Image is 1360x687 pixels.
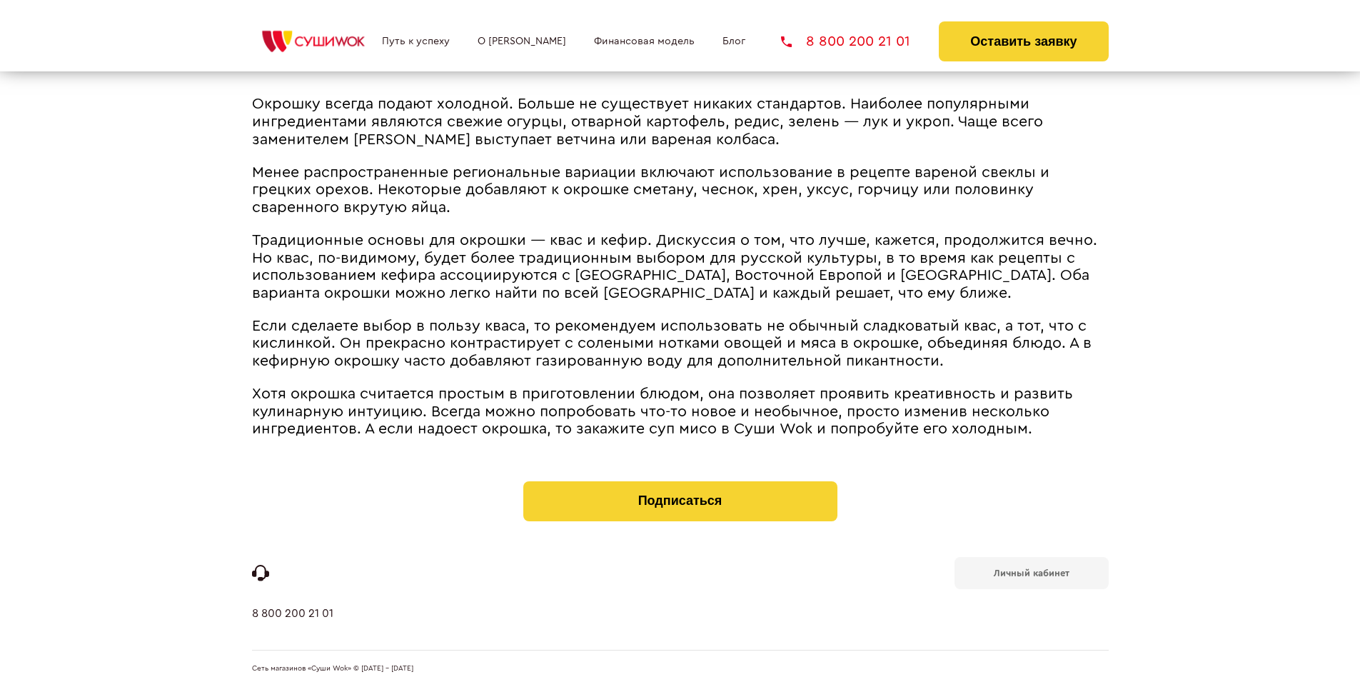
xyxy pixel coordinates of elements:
[252,233,1097,301] span: Традиционные основы для окрошки ― квас и кефир. Дискуссия о том, что лучше, кажется, продолжится ...
[252,386,1073,436] span: Хотя окрошка считается простым в приготовлении блюдом, она позволяет проявить креативность и разв...
[478,36,566,47] a: О [PERSON_NAME]
[252,665,413,673] span: Сеть магазинов «Суши Wok» © [DATE] - [DATE]
[252,96,1043,146] span: Окрошку всегда подают холодной. Больше не существует никаких стандартов. Наиболее популярными инг...
[722,36,745,47] a: Блог
[594,36,695,47] a: Финансовая модель
[252,165,1049,215] span: Менее распространенные региональные вариации включают использование в рецепте вареной свеклы и гр...
[252,319,1092,368] span: Если сделаете выбор в пользу кваса, то рекомендуем использовать не обычный сладковатый квас, а то...
[252,607,333,650] a: 8 800 200 21 01
[781,34,910,49] a: 8 800 200 21 01
[994,568,1069,578] b: Личный кабинет
[523,481,837,521] button: Подписаться
[806,34,910,49] span: 8 800 200 21 01
[939,21,1108,61] button: Оставить заявку
[954,557,1109,589] a: Личный кабинет
[382,36,450,47] a: Путь к успеху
